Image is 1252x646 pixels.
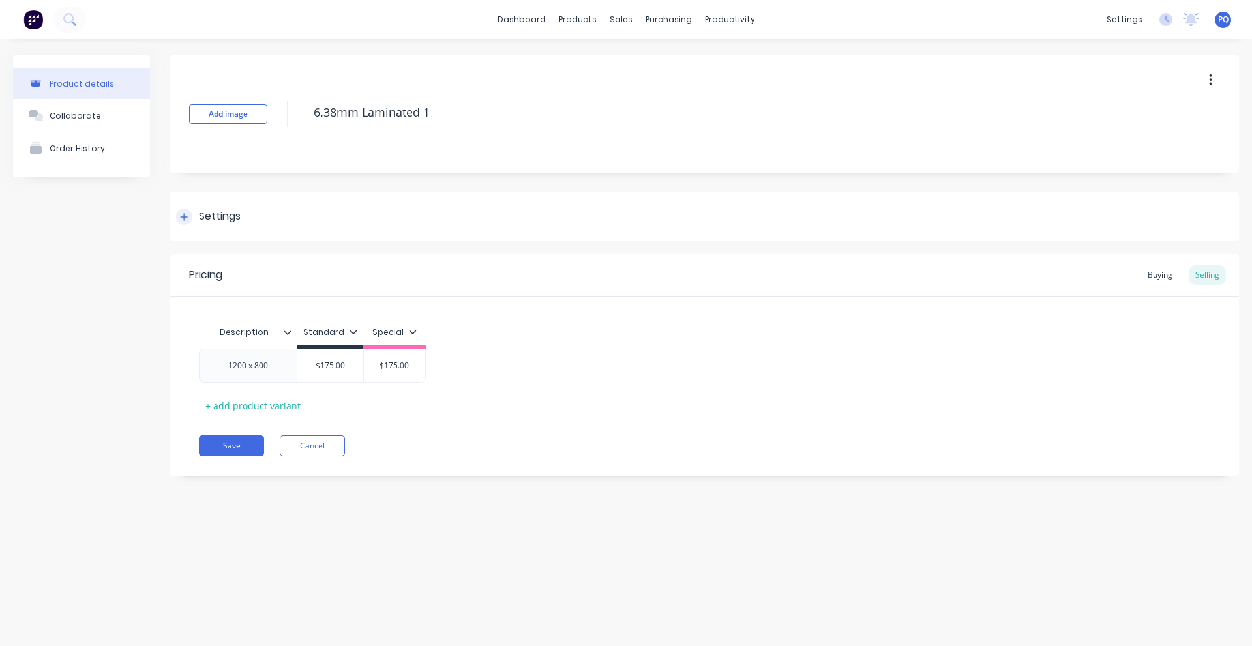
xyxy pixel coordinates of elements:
[50,111,101,121] div: Collaborate
[1189,265,1226,285] div: Selling
[1141,265,1179,285] div: Buying
[303,327,357,338] div: Standard
[307,97,1131,128] textarea: 6.38mm Laminated 1
[13,132,150,164] button: Order History
[297,349,363,382] div: $175.00
[362,349,427,382] div: $175.00
[216,357,281,374] div: 1200 x 800
[491,10,552,29] a: dashboard
[199,209,241,225] div: Settings
[698,10,762,29] div: productivity
[1218,14,1229,25] span: PQ
[189,267,222,283] div: Pricing
[50,79,114,89] div: Product details
[23,10,43,29] img: Factory
[13,68,150,99] button: Product details
[189,104,267,124] button: Add image
[639,10,698,29] div: purchasing
[13,99,150,132] button: Collaborate
[552,10,603,29] div: products
[199,316,289,349] div: Description
[199,319,297,345] div: Description
[50,143,105,153] div: Order History
[199,349,426,383] div: 1200 x 800$175.00$175.00
[372,327,417,338] div: Special
[1100,10,1149,29] div: settings
[199,435,264,456] button: Save
[280,435,345,456] button: Cancel
[199,396,307,416] div: + add product variant
[603,10,639,29] div: sales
